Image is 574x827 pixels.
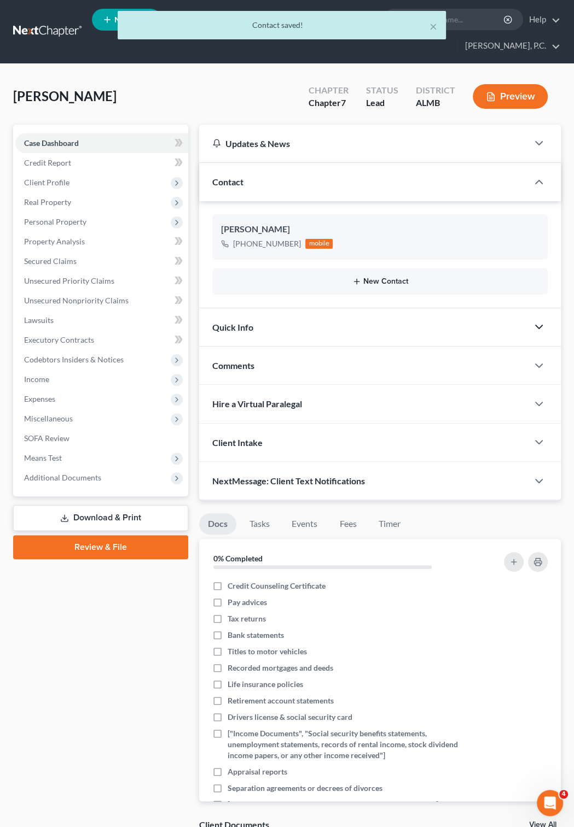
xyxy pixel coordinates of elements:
[221,277,539,286] button: New Contact
[15,153,188,173] a: Credit Report
[15,271,188,291] a: Unsecured Priority Claims
[13,88,117,104] span: [PERSON_NAME]
[15,232,188,251] a: Property Analysis
[559,790,568,799] span: 4
[15,429,188,448] a: SOFA Review
[15,291,188,310] a: Unsecured Nonpriority Claims
[212,398,302,409] span: Hire a Virtual Paralegal
[221,223,539,236] div: [PERSON_NAME]
[15,251,188,271] a: Secured Claims
[228,712,352,723] span: Drivers license & social security card
[24,355,124,364] span: Codebtors Insiders & Notices
[24,178,69,187] span: Client Profile
[13,535,188,559] a: Review & File
[228,613,266,624] span: Tax returns
[366,84,398,97] div: Status
[211,10,282,30] a: Client Portal
[416,84,455,97] div: District
[24,394,55,403] span: Expenses
[283,513,326,535] a: Events
[126,20,437,31] div: Contact saved!
[228,695,334,706] span: Retirement account statements
[13,505,188,531] a: Download & Print
[212,437,263,448] span: Client Intake
[24,296,129,305] span: Unsecured Nonpriority Claims
[228,728,461,761] span: ["Income Documents", "Social security benefits statements, unemployment statements, records of re...
[212,322,253,332] span: Quick Info
[199,513,236,535] a: Docs
[228,783,382,794] span: Separation agreements or decrees of divorces
[15,330,188,350] a: Executory Contracts
[309,97,349,109] div: Chapter
[212,476,365,486] span: NextMessage: Client Text Notifications
[24,414,73,423] span: Miscellaneous
[24,433,69,443] span: SOFA Review
[24,335,94,344] span: Executory Contracts
[228,630,284,641] span: Bank statements
[228,799,438,810] span: ["Bills", "Statements, bills, notices, collection letters, lawsuits"]
[537,790,563,816] iframe: Intercom live chat
[228,679,303,690] span: Life insurance policies
[24,217,86,226] span: Personal Property
[430,20,437,33] button: ×
[228,766,287,777] span: Appraisal reports
[228,646,307,657] span: Titles to motor vehicles
[15,133,188,153] a: Case Dashboard
[212,177,243,187] span: Contact
[24,473,101,482] span: Additional Documents
[212,138,515,149] div: Updates & News
[305,239,333,249] div: mobile
[233,238,301,249] div: [PHONE_NUMBER]
[416,97,455,109] div: ALMB
[24,237,85,246] span: Property Analysis
[524,10,560,30] a: Help
[341,97,346,108] span: 7
[212,360,254,371] span: Comments
[241,513,279,535] a: Tasks
[228,580,326,591] span: Credit Counseling Certificate
[213,554,263,563] strong: 0% Completed
[24,158,71,167] span: Credit Report
[24,315,54,325] span: Lawsuits
[24,138,79,148] span: Case Dashboard
[228,662,333,673] span: Recorded mortgages and deeds
[24,453,62,462] span: Means Test
[165,10,211,30] a: Home
[24,256,77,266] span: Secured Claims
[228,597,267,608] span: Pay advices
[366,97,398,109] div: Lead
[309,84,349,97] div: Chapter
[370,513,409,535] a: Timer
[405,9,505,30] input: Search by name...
[473,84,548,109] button: Preview
[331,513,366,535] a: Fees
[15,310,188,330] a: Lawsuits
[24,276,114,285] span: Unsecured Priority Claims
[460,36,560,56] a: [PERSON_NAME], P.C.
[24,197,71,207] span: Real Property
[24,374,49,384] span: Income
